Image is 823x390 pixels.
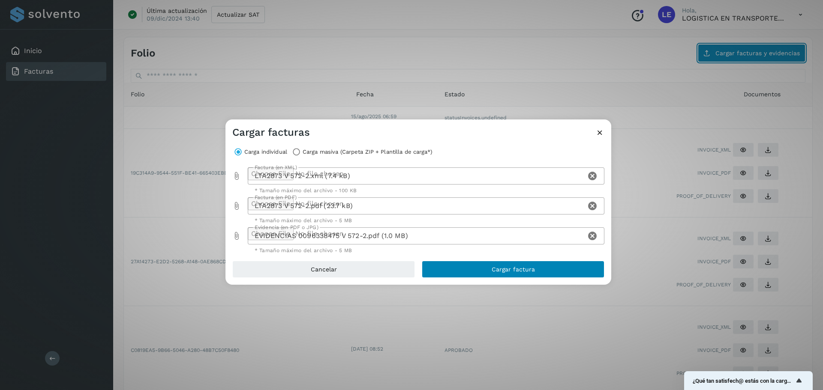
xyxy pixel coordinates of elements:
h3: Cargar facturas [232,126,310,139]
div: * Tamaño máximo del archivo - 100 KB [255,188,598,193]
i: Clear Factura (en XML) [587,171,598,181]
div: * Tamaño máximo del archivo - 5 MB [255,248,598,253]
button: Cancelar [232,261,415,278]
span: ¿Qué tan satisfech@ estás con la carga de tus facturas? [693,378,794,384]
button: Mostrar encuesta - ¿Qué tan satisfech@ estás con la carga de tus facturas? [693,375,804,386]
div: * Tamaño máximo del archivo - 5 MB [255,218,598,223]
div: LTA2873 V 572-2.xml (7.4 kB) [248,167,586,185]
i: Clear Evidencia (en PDF o JPG) [587,231,598,241]
i: Clear Factura (en PDF) [587,201,598,211]
span: Cargar factura [492,266,535,272]
label: Carga individual [244,146,287,158]
button: Cargar factura [422,261,604,278]
label: Carga masiva (Carpeta ZIP + Plantilla de carga*) [303,146,433,158]
span: Cancelar [311,266,337,272]
i: Evidencia (en PDF o JPG) prepended action [232,232,241,240]
i: Factura (en PDF) prepended action [232,202,241,210]
i: Factura (en XML) prepended action [232,172,241,180]
div: LTA2873 V 572-2.pdf (23.7 kB) [248,197,586,214]
div: EVIDENCIAS 0096338475 V 572-2.pdf (1.0 MB) [248,227,586,244]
